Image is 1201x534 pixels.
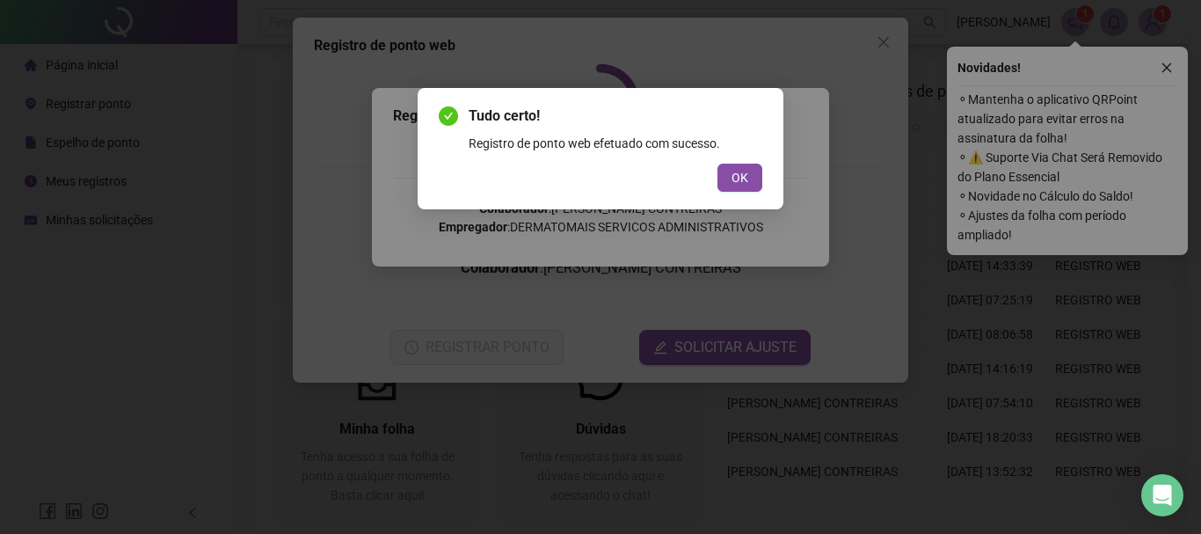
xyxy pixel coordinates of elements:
span: OK [732,168,748,187]
div: Open Intercom Messenger [1141,474,1183,516]
button: OK [717,164,762,192]
div: Registro de ponto web efetuado com sucesso. [469,134,762,153]
span: Tudo certo! [469,106,762,127]
span: check-circle [439,106,458,126]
